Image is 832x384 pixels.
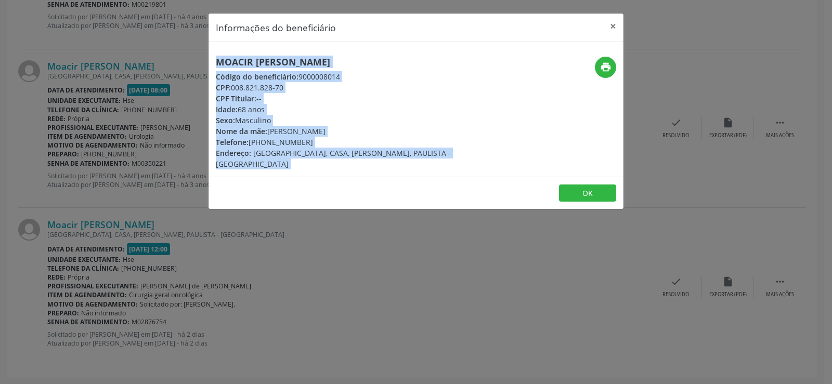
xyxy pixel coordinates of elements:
div: 008.821.828-70 [216,82,478,93]
span: Nome da mãe: [216,126,267,136]
i: print [600,61,612,73]
div: 9000008014 [216,71,478,82]
button: OK [559,184,616,202]
div: [PHONE_NUMBER] [216,137,478,148]
button: print [595,57,616,78]
div: [PERSON_NAME] [216,126,478,137]
div: -- [216,93,478,104]
button: Close [603,14,623,39]
div: Masculino [216,115,478,126]
div: 68 anos [216,104,478,115]
span: Endereço: [216,148,251,158]
span: [GEOGRAPHIC_DATA], CASA, [PERSON_NAME], PAULISTA - [GEOGRAPHIC_DATA] [216,148,451,169]
span: Sexo: [216,115,235,125]
span: Idade: [216,104,238,114]
span: CPF: [216,83,231,92]
span: Telefone: [216,137,249,147]
h5: Informações do beneficiário [216,21,336,34]
span: CPF Titular: [216,94,256,103]
span: Código do beneficiário: [216,72,298,82]
h5: Moacir [PERSON_NAME] [216,57,478,68]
